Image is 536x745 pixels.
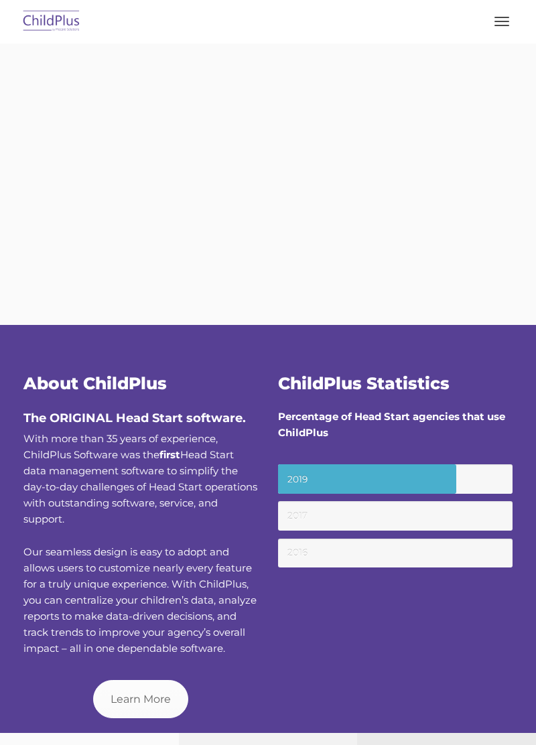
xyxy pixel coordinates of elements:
small: 2017 [278,501,513,531]
span: ChildPlus Statistics [278,373,450,393]
a: Learn More [93,680,188,718]
span: Our seamless design is easy to adopt and allows users to customize nearly every feature for a tru... [23,545,257,655]
b: first [159,448,180,461]
span: With more than 35 years of experience, ChildPlus Software was the Head Start data management soft... [23,432,257,525]
strong: Percentage of Head Start agencies that use ChildPlus [278,410,505,439]
span: About ChildPlus [23,373,167,393]
span: The ORIGINAL Head Start software. [23,411,246,425]
small: 2016 [278,539,513,568]
small: 2019 [278,464,513,494]
img: ChildPlus by Procare Solutions [20,6,83,38]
